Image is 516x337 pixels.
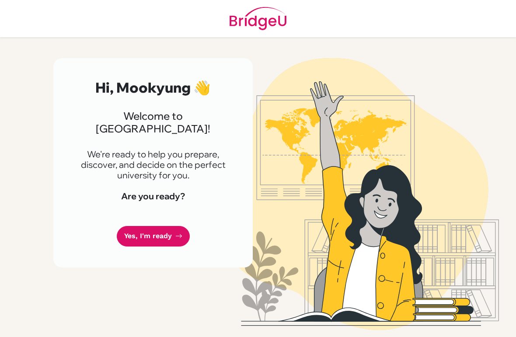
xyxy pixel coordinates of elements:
h3: Welcome to [GEOGRAPHIC_DATA]! [74,110,232,135]
h4: Are you ready? [74,191,232,202]
a: Yes, I'm ready [117,226,190,247]
h2: Hi, Mookyung 👋 [74,79,232,96]
p: We're ready to help you prepare, discover, and decide on the perfect university for you. [74,149,232,181]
